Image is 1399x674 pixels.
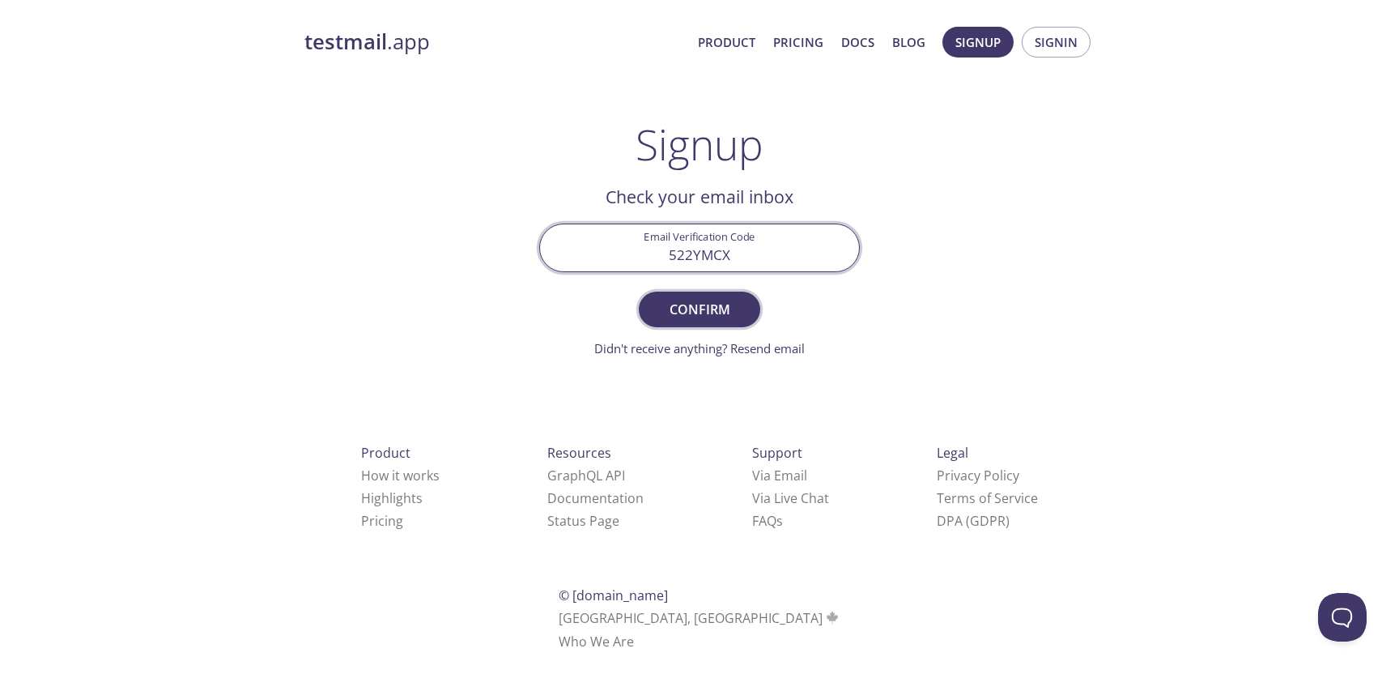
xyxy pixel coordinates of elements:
[559,633,634,651] a: Who We Are
[636,120,763,168] h1: Signup
[361,489,423,507] a: Highlights
[1318,593,1367,642] iframe: Help Scout Beacon - Open
[1022,27,1091,58] button: Signin
[539,183,860,211] h2: Check your email inbox
[698,32,755,53] a: Product
[841,32,874,53] a: Docs
[937,512,1010,530] a: DPA (GDPR)
[547,444,611,462] span: Resources
[361,444,410,462] span: Product
[955,32,1001,53] span: Signup
[752,489,829,507] a: Via Live Chat
[304,28,685,56] a: testmail.app
[547,489,644,507] a: Documentation
[304,28,387,56] strong: testmail
[657,298,742,321] span: Confirm
[752,467,807,484] a: Via Email
[776,512,783,530] span: s
[547,512,619,530] a: Status Page
[892,32,925,53] a: Blog
[639,292,760,327] button: Confirm
[773,32,823,53] a: Pricing
[559,609,841,627] span: [GEOGRAPHIC_DATA], [GEOGRAPHIC_DATA]
[937,489,1038,507] a: Terms of Service
[942,27,1014,58] button: Signup
[594,340,805,356] a: Didn't receive anything? Resend email
[361,467,440,484] a: How it works
[1035,32,1078,53] span: Signin
[937,444,968,462] span: Legal
[547,467,625,484] a: GraphQL API
[559,587,668,604] span: © [DOMAIN_NAME]
[361,512,403,530] a: Pricing
[752,512,783,530] a: FAQ
[752,444,802,462] span: Support
[937,467,1019,484] a: Privacy Policy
